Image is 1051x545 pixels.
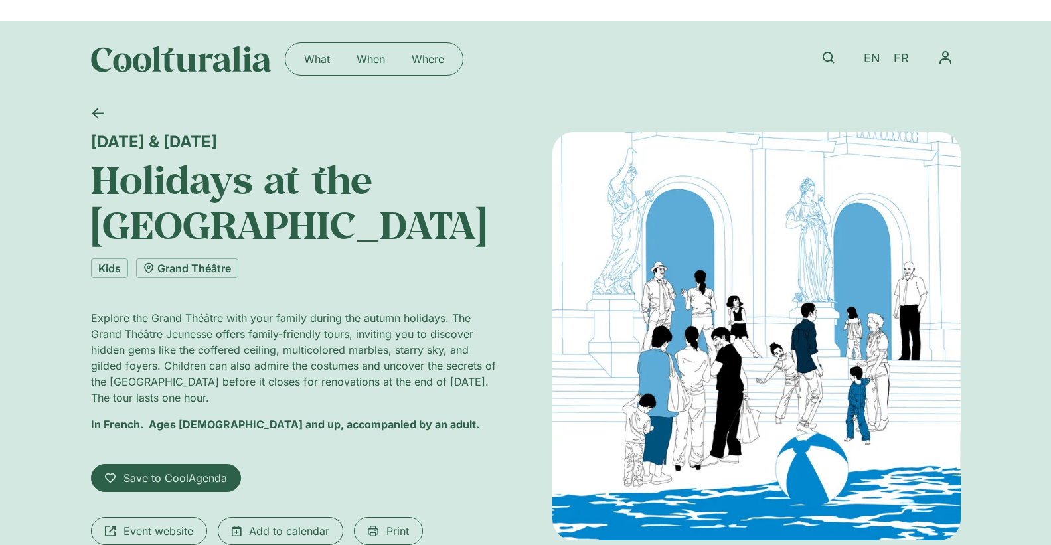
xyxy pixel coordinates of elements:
[91,132,499,151] div: [DATE] & [DATE]
[91,517,207,545] a: Event website
[354,517,423,545] a: Print
[398,48,457,70] a: Where
[930,42,961,73] button: Menu Toggle
[91,157,499,248] h1: Holidays at the [GEOGRAPHIC_DATA]
[894,52,909,66] span: FR
[249,523,329,539] span: Add to calendar
[123,470,227,486] span: Save to CoolAgenda
[857,49,887,68] a: EN
[291,48,343,70] a: What
[386,523,409,539] span: Print
[136,258,238,278] a: Grand Théâtre
[343,48,398,70] a: When
[91,310,499,406] p: Explore the Grand Théâtre with your family during the autumn holidays. The Grand Théâtre Jeunesse...
[864,52,880,66] span: EN
[91,418,479,431] strong: In French. Ages [DEMOGRAPHIC_DATA] and up, accompanied by an adult.
[887,49,916,68] a: FR
[218,517,343,545] a: Add to calendar
[930,42,961,73] nav: Menu
[123,523,193,539] span: Event website
[91,464,241,492] a: Save to CoolAgenda
[291,48,457,70] nav: Menu
[552,132,961,540] img: Coolturalia - Les Vacances du Grand Théâtre Jeunesse
[91,258,128,278] a: Kids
